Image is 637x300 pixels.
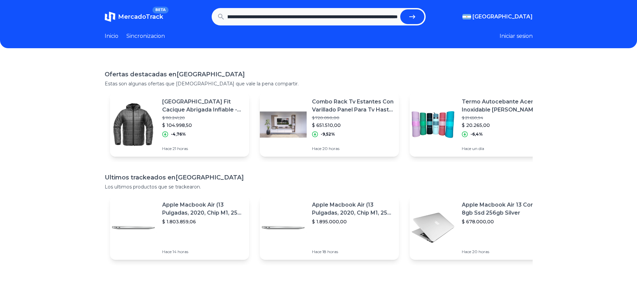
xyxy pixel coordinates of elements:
span: BETA [152,7,168,13]
a: Featured imageCombo Rack Tv Estantes Con Varillado Panel Para Tv Hasta 70$ 720.090,00$ 651.510,00... [260,92,399,157]
button: Iniciar sesion [500,32,533,40]
img: Featured image [260,204,307,251]
p: Apple Macbook Air 13 Core I5 8gb Ssd 256gb Silver [462,201,543,217]
a: Featured imageApple Macbook Air (13 Pulgadas, 2020, Chip M1, 256 Gb De Ssd, 8 Gb De Ram) - Plata$... [260,196,399,260]
img: MercadoTrack [105,11,115,22]
a: Featured image[GEOGRAPHIC_DATA] Fit Cacique Abrigada Inflable - Con Capucha$ 110.241,20$ 104.998,... [110,92,249,157]
p: Hace 21 horas [162,146,244,151]
a: Featured imageApple Macbook Air (13 Pulgadas, 2020, Chip M1, 256 Gb De Ssd, 8 Gb De Ram) - Plata$... [110,196,249,260]
p: Estas son algunas ofertas que [DEMOGRAPHIC_DATA] que vale la pena compartir. [105,80,533,87]
span: [GEOGRAPHIC_DATA] [472,13,533,21]
a: Featured imageApple Macbook Air 13 Core I5 8gb Ssd 256gb Silver$ 678.000,00Hace 20 horas [410,196,549,260]
p: Hace 18 horas [312,249,394,254]
p: [GEOGRAPHIC_DATA] Fit Cacique Abrigada Inflable - Con Capucha [162,98,244,114]
p: $ 20.265,00 [462,122,543,129]
p: -9,52% [321,132,335,137]
p: $ 1.895.000,00 [312,218,394,225]
span: MercadoTrack [118,13,163,20]
h1: Ofertas destacadas en [GEOGRAPHIC_DATA] [105,70,533,79]
img: Featured image [110,204,157,251]
p: $ 678.000,00 [462,218,543,225]
button: [GEOGRAPHIC_DATA] [462,13,533,21]
img: Featured image [410,204,456,251]
a: Inicio [105,32,118,40]
p: Los ultimos productos que se trackearon. [105,183,533,190]
img: Argentina [462,14,471,19]
img: Featured image [410,101,456,148]
a: MercadoTrackBETA [105,11,163,22]
p: -6,4% [470,132,483,137]
p: Hace 20 horas [462,249,543,254]
p: $ 1.803.859,06 [162,218,244,225]
p: $ 651.510,00 [312,122,394,129]
p: Termo Autocebante Acero Inoxidable [PERSON_NAME] 750 Ml [462,98,543,114]
img: Featured image [260,101,307,148]
p: $ 110.241,20 [162,115,244,121]
a: Sincronizacion [126,32,165,40]
p: -4,76% [171,132,186,137]
p: Hace un día [462,146,543,151]
p: Hace 20 horas [312,146,394,151]
p: $ 720.090,00 [312,115,394,121]
a: Featured imageTermo Autocebante Acero Inoxidable [PERSON_NAME] 750 Ml$ 21.650,94$ 20.265,00-6,4%H... [410,92,549,157]
p: $ 21.650,94 [462,115,543,121]
img: Featured image [110,101,157,148]
h1: Ultimos trackeados en [GEOGRAPHIC_DATA] [105,173,533,182]
p: $ 104.998,50 [162,122,244,129]
p: Apple Macbook Air (13 Pulgadas, 2020, Chip M1, 256 Gb De Ssd, 8 Gb De Ram) - Plata [162,201,244,217]
p: Combo Rack Tv Estantes Con Varillado Panel Para Tv Hasta 70 [312,98,394,114]
p: Hace 14 horas [162,249,244,254]
p: Apple Macbook Air (13 Pulgadas, 2020, Chip M1, 256 Gb De Ssd, 8 Gb De Ram) - Plata [312,201,394,217]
